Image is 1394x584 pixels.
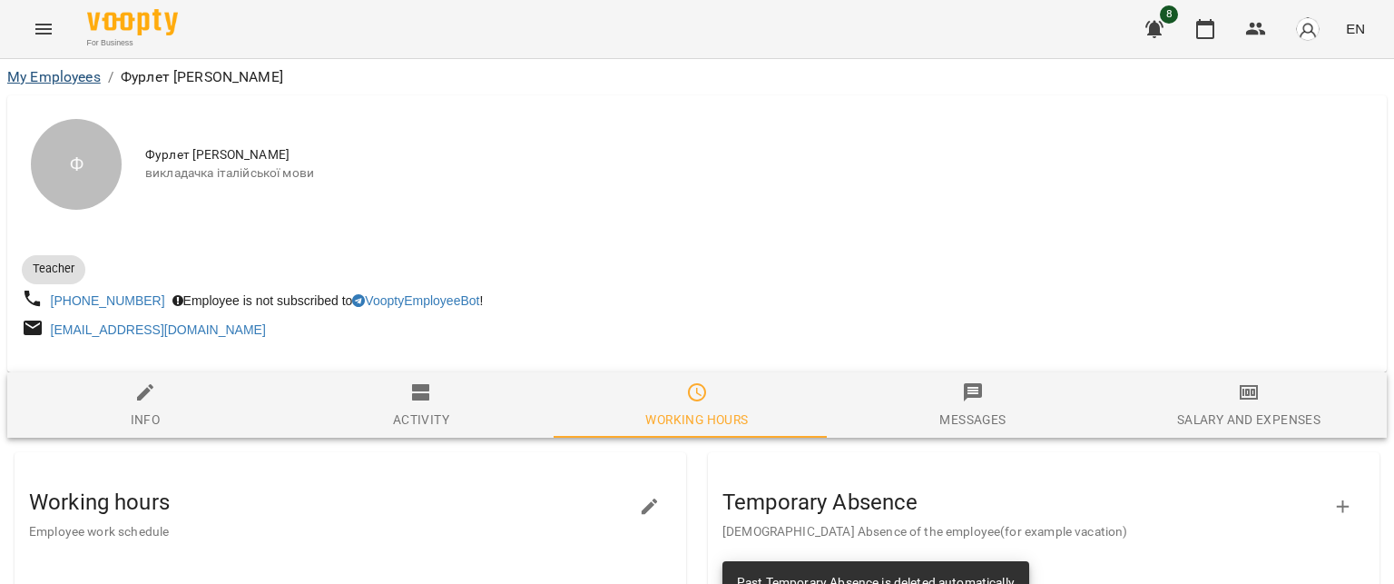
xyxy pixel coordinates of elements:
li: / [108,66,113,88]
div: Messages [939,409,1006,431]
span: For Business [87,37,178,49]
div: Info [131,409,161,431]
a: My Employees [7,68,101,85]
div: Employee is not subscribed to ! [169,288,487,313]
p: Фурлет [PERSON_NAME] [121,66,283,88]
h3: Temporary Absence [722,490,1336,514]
div: Working hours [645,409,748,431]
span: викладачка італійської мови [145,164,1372,183]
span: EN [1346,19,1365,38]
a: VooptyEmployeeBot [352,293,479,308]
button: EN [1339,12,1372,45]
img: avatar_s.png [1295,16,1320,42]
span: 8 [1160,5,1178,24]
h3: Working hours [29,490,643,514]
div: Activity [393,409,449,431]
div: Salary and Expenses [1177,409,1320,431]
div: Ф [31,119,122,210]
a: [EMAIL_ADDRESS][DOMAIN_NAME] [51,322,266,337]
p: [DEMOGRAPHIC_DATA] Absence of the employee(for example vacation) [722,523,1336,541]
p: Employee work schedule [29,523,643,541]
button: Menu [22,7,65,51]
nav: breadcrumb [7,66,1387,88]
img: Voopty Logo [87,9,178,35]
span: Фурлет [PERSON_NAME] [145,146,1372,164]
a: [PHONE_NUMBER] [51,293,165,308]
span: Teacher [22,261,85,277]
